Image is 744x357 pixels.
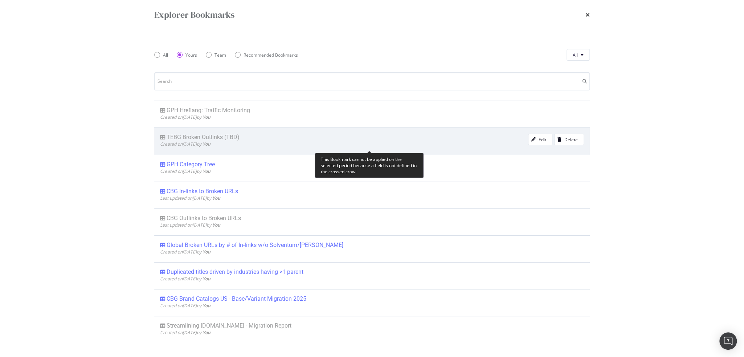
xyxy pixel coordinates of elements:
span: All [573,52,578,58]
b: You [203,329,210,336]
div: times [585,9,590,21]
button: Delete [554,134,584,145]
div: Open Intercom Messenger [719,332,737,350]
div: Streamlining [DOMAIN_NAME] - Migration Report [167,322,291,329]
div: GPH Category Tree [167,161,215,168]
button: Edit [528,134,552,145]
span: Created on [DATE] by [160,276,210,282]
div: GPH Hreflang: Traffic Monitoring [167,107,250,114]
span: Last updated on [DATE] by [160,195,220,201]
button: All [567,49,590,61]
div: Yours [185,52,197,58]
div: CBG In-links to Broken URLs [167,188,238,195]
div: Team [214,52,226,58]
div: Yours [177,52,197,58]
b: You [203,249,210,255]
b: You [203,276,210,282]
b: You [203,141,210,147]
div: Duplicated titles driven by industries having >1 parent [167,268,303,276]
div: Edit [539,137,546,143]
span: Created on [DATE] by [160,114,210,120]
div: Recommended Bookmarks [244,52,298,58]
b: You [212,195,220,201]
span: Created on [DATE] by [160,249,210,255]
span: Last updated on [DATE] by [160,222,220,228]
div: All [154,52,168,58]
div: CBG Outlinks to Broken URLs [167,215,241,222]
div: Global Broken URLs by # of In-links w/o Solventum/[PERSON_NAME] [167,242,343,249]
span: Created on [DATE] by [160,303,210,309]
b: You [203,303,210,309]
div: TEBG Broken Outlinks (TBD) [167,134,240,141]
b: You [203,168,210,174]
span: Created on [DATE] by [160,329,210,336]
input: Search [154,72,590,90]
div: This Bookmark cannot be applied on the selected period because a field is not defined in the cros... [315,153,424,178]
b: You [212,222,220,228]
div: Team [206,52,226,58]
div: Delete [564,137,578,143]
span: Created on [DATE] by [160,141,210,147]
div: Recommended Bookmarks [235,52,298,58]
b: You [203,114,210,120]
div: Explorer Bookmarks [154,9,234,21]
div: CBG Brand Catalogs US - Base/Variant Migration 2025 [167,295,306,303]
span: Created on [DATE] by [160,168,210,174]
div: All [163,52,168,58]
